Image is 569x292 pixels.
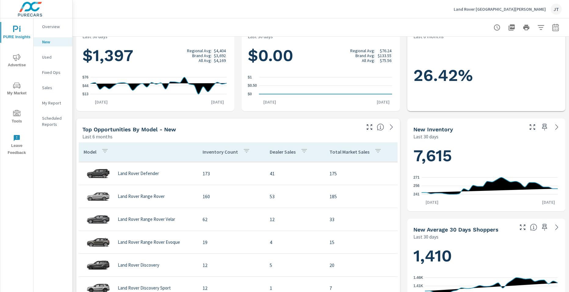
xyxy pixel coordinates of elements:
[214,53,226,58] p: $3,692
[413,175,420,180] text: 271
[373,99,394,105] p: [DATE]
[84,149,96,155] p: Model
[377,123,384,131] span: Find the biggest opportunities within your model lineup by seeing how each model is selling in yo...
[387,122,396,132] a: See more details in report
[549,21,562,34] button: Select Date Range
[248,84,257,88] text: $0.50
[2,26,31,41] span: PURE Insights
[118,217,175,222] p: Land Rover Range Rover Velar
[86,187,110,206] img: glamour
[378,53,391,58] p: $133.55
[413,226,499,233] h5: New Average 30 Days Shoppers
[506,21,518,34] button: "Export Report to PDF"
[270,216,320,223] p: 12
[2,134,31,156] span: Leave Feedback
[330,216,394,223] p: 33
[82,133,113,140] p: Last 6 months
[86,164,110,183] img: glamour
[380,48,391,53] p: $76.24
[330,284,394,292] p: 7
[203,149,238,155] p: Inventory Count
[330,149,369,155] p: Total Market Sales
[413,126,453,133] h5: New Inventory
[551,4,562,15] div: JT
[42,39,67,45] p: New
[413,184,420,188] text: 256
[413,246,559,266] h1: 1,410
[518,222,528,232] button: Make Fullscreen
[118,171,159,176] p: Land Rover Defender
[530,224,537,231] span: A rolling 30 day total of daily Shoppers on the dealership website, averaged over the selected da...
[270,284,320,292] p: 1
[365,122,374,132] button: Make Fullscreen
[413,192,420,196] text: 241
[203,239,260,246] p: 19
[270,170,320,177] p: 41
[42,85,67,91] p: Sales
[203,170,260,177] p: 173
[207,99,228,105] p: [DATE]
[42,100,67,106] p: My Report
[413,276,423,280] text: 1.46K
[270,239,320,246] p: 4
[187,48,212,53] p: Regional Avg:
[0,18,33,159] div: nav menu
[413,145,559,166] h1: 7,615
[118,194,165,199] p: Land Rover Range Rover
[203,216,260,223] p: 62
[421,199,443,205] p: [DATE]
[82,92,88,96] text: $13
[203,261,260,269] p: 12
[528,122,537,132] button: Make Fullscreen
[540,222,549,232] span: Save this to your personalized report
[86,256,110,274] img: glamour
[82,126,176,133] h5: Top Opportunities by Model - New
[34,98,72,108] div: My Report
[34,114,72,129] div: Scheduled Reports
[248,45,394,66] h1: $0.00
[118,239,180,245] p: Land Rover Range Rover Evoque
[42,54,67,60] p: Used
[552,122,562,132] a: See more details in report
[330,239,394,246] p: 15
[2,54,31,69] span: Advertise
[42,24,67,30] p: Overview
[540,122,549,132] span: Save this to your personalized report
[214,48,226,53] p: $4,404
[248,92,252,96] text: $0
[214,58,226,63] p: $4,169
[413,233,438,240] p: Last 30 days
[259,99,280,105] p: [DATE]
[330,170,394,177] p: 175
[118,262,159,268] p: Land Rover Discovery
[82,45,228,66] h1: $1,397
[362,58,375,63] p: All Avg:
[118,285,171,291] p: Land Rover Discovery Sport
[355,53,375,58] p: Brand Avg:
[34,22,72,31] div: Overview
[413,65,559,86] h1: 26.42%
[270,149,296,155] p: Dealer Sales
[34,68,72,77] div: Fixed Ops
[413,133,438,140] p: Last 30 days
[2,82,31,97] span: My Market
[330,193,394,200] p: 185
[82,75,88,79] text: $76
[538,199,559,205] p: [DATE]
[199,58,212,63] p: All Avg:
[413,284,423,288] text: 1.41K
[552,222,562,232] a: See more details in report
[34,53,72,62] div: Used
[248,75,252,79] text: $1
[34,37,72,46] div: New
[34,83,72,92] div: Sales
[86,210,110,228] img: glamour
[86,233,110,251] img: glamour
[380,58,391,63] p: $75.56
[42,69,67,75] p: Fixed Ops
[42,115,67,127] p: Scheduled Reports
[535,21,547,34] button: Apply Filters
[2,110,31,125] span: Tools
[192,53,212,58] p: Brand Avg:
[454,6,546,12] p: Land Rover [GEOGRAPHIC_DATA][PERSON_NAME]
